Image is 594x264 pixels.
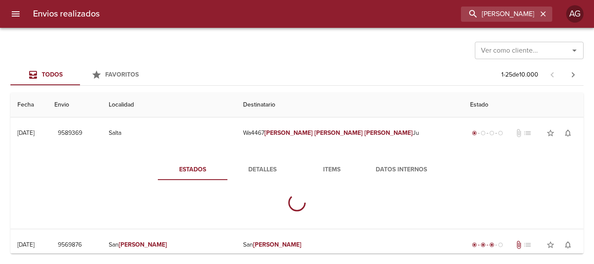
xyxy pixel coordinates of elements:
span: No tiene pedido asociado [523,129,532,137]
button: Agregar a favoritos [542,124,559,142]
button: menu [5,3,26,24]
th: Estado [463,93,584,117]
button: 9589369 [54,125,86,141]
td: San [236,229,463,261]
th: Localidad [102,93,236,117]
span: Pagina anterior [542,70,563,79]
em: [PERSON_NAME] [314,129,363,137]
span: No tiene pedido asociado [523,241,532,249]
th: Envio [47,93,102,117]
span: notifications_none [564,129,572,137]
span: notifications_none [564,241,572,249]
span: Datos Internos [372,164,431,175]
button: 9569876 [54,237,85,253]
span: Pagina siguiente [563,64,584,85]
div: Tabs Envios [10,64,150,85]
div: Tabs detalle de guia [158,159,436,180]
em: [PERSON_NAME] [253,241,301,248]
button: Agregar a favoritos [542,236,559,254]
span: radio_button_unchecked [481,130,486,136]
input: buscar [461,7,537,22]
span: radio_button_checked [489,242,494,247]
button: Abrir [568,44,581,57]
span: radio_button_unchecked [498,242,503,247]
span: Detalles [233,164,292,175]
td: Wa4467 Ju [236,117,463,149]
span: 9589369 [58,128,82,139]
div: [DATE] [17,241,34,248]
p: 1 - 25 de 10.000 [501,70,538,79]
em: [PERSON_NAME] [119,241,167,248]
th: Destinatario [236,93,463,117]
td: Salta [102,117,236,149]
span: Favoritos [105,71,139,78]
span: 9569876 [58,240,82,251]
span: Items [302,164,361,175]
span: Tiene documentos adjuntos [514,241,523,249]
td: San [102,229,236,261]
em: [PERSON_NAME] [264,129,313,137]
span: radio_button_checked [472,130,477,136]
div: AG [566,5,584,23]
span: radio_button_checked [472,242,477,247]
span: radio_button_checked [481,242,486,247]
span: star_border [546,241,555,249]
span: No tiene documentos adjuntos [514,129,523,137]
span: radio_button_unchecked [489,130,494,136]
div: [DATE] [17,129,34,137]
div: Abrir información de usuario [566,5,584,23]
div: En viaje [470,241,505,249]
span: star_border [546,129,555,137]
span: Todos [42,71,63,78]
div: Generado [470,129,505,137]
em: [PERSON_NAME] [364,129,413,137]
span: radio_button_unchecked [498,130,503,136]
h6: Envios realizados [33,7,100,21]
button: Activar notificaciones [559,124,577,142]
th: Fecha [10,93,47,117]
span: Estados [163,164,222,175]
button: Activar notificaciones [559,236,577,254]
